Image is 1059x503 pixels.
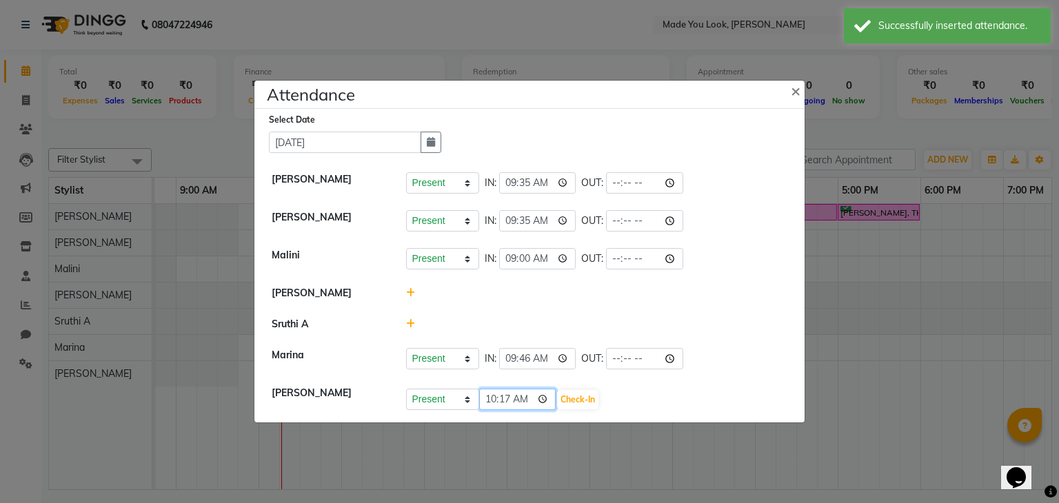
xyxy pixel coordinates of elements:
div: [PERSON_NAME] [261,172,396,194]
span: OUT: [581,351,603,366]
div: Marina [261,348,396,369]
div: Malini [261,248,396,269]
label: Select Date [269,114,315,126]
span: IN: [485,251,496,266]
span: IN: [485,351,496,366]
span: IN: [485,176,496,190]
input: Select date [269,132,421,153]
button: Close [780,71,814,110]
div: [PERSON_NAME] [261,286,396,300]
span: OUT: [581,251,603,266]
h4: Attendance [267,82,355,107]
span: OUT: [581,176,603,190]
span: × [791,80,800,101]
div: [PERSON_NAME] [261,210,396,232]
span: IN: [485,214,496,228]
button: Check-In [557,390,598,409]
span: OUT: [581,214,603,228]
div: Sruthi A [261,317,396,331]
div: [PERSON_NAME] [261,386,396,411]
div: Successfully inserted attendance. [878,19,1040,33]
iframe: chat widget [1001,448,1045,489]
